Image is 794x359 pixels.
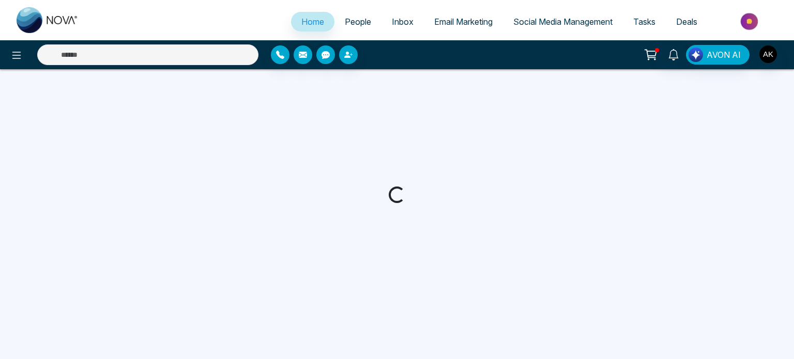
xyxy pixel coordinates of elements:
a: Email Marketing [424,12,503,32]
a: Home [291,12,334,32]
img: Lead Flow [689,48,703,62]
span: People [345,17,371,27]
span: Inbox [392,17,414,27]
span: Home [301,17,324,27]
a: Deals [666,12,708,32]
a: Tasks [623,12,666,32]
span: Deals [676,17,697,27]
img: Market-place.gif [713,10,788,33]
span: Tasks [633,17,655,27]
span: AVON AI [707,49,741,61]
img: Nova CRM Logo [17,7,79,33]
img: User Avatar [759,45,777,63]
span: Email Marketing [434,17,493,27]
span: Social Media Management [513,17,613,27]
button: AVON AI [686,45,750,65]
a: Inbox [381,12,424,32]
a: Social Media Management [503,12,623,32]
a: People [334,12,381,32]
